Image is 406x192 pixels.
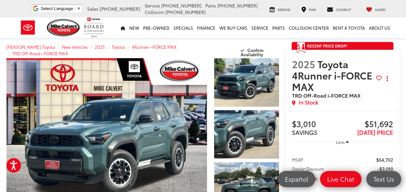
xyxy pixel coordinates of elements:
[95,44,105,50] a: 2025
[172,17,195,38] a: Specials
[375,7,386,12] span: Saved
[333,136,352,148] button: Less
[382,73,393,84] button: Actions
[47,19,81,37] img: Mike Calvert Toyota
[205,2,216,9] span: Parts
[299,99,318,106] span: In Stock
[342,120,393,129] span: $51,692
[292,42,393,50] a: Get Price Drop Alert Recent Price Drop!
[132,44,177,50] a: 4Runner i-FORCE MAX
[282,175,311,183] span: Español
[112,44,125,50] a: Toyota
[292,120,343,129] span: $3,010
[292,165,324,172] span: Dealer Discount
[77,6,81,11] span: ▼
[87,5,99,12] span: Sales
[165,9,206,15] span: [PHONE_NUMBER]
[287,17,331,38] a: Collision Center
[320,171,361,187] a: Live Chat
[278,171,315,187] a: Español
[12,50,68,56] a: TRD Off-Road i-FORCE MAX
[119,17,127,38] a: Home
[6,44,55,50] a: [PERSON_NAME] Toyota
[331,17,367,38] a: Rent a Toyota
[376,156,393,163] span: $54,702
[145,2,160,9] span: Service
[214,58,279,107] a: Expand Photo 1
[336,7,351,12] span: Contact
[270,17,287,38] a: Parts
[297,42,305,53] span: Get Price Drop Alert
[277,7,290,12] span: Service
[336,139,345,145] span: Less
[41,6,73,11] span: Select Language
[292,57,315,71] span: 2025
[387,76,388,81] span: dropdown dots
[292,156,305,163] span: MSRP:
[292,57,372,93] span: Toyota 4Runner i-FORCE MAX
[127,17,141,38] a: New
[100,5,140,12] span: [PHONE_NUMBER]
[370,175,397,183] span: Text Us
[195,17,217,38] a: Finance
[357,128,393,136] span: [DATE] PRICE
[361,6,390,12] a: My Saved Vehicles
[378,165,393,172] span: -$3,010
[292,128,318,136] span: SAVINGS
[307,43,347,48] span: Recent Price Drop!
[41,6,81,11] a: Select Language​
[324,175,358,183] span: Live Chat
[322,6,356,12] a: Contact
[265,6,295,12] a: Service
[161,2,202,9] span: [PHONE_NUMBER]
[249,17,270,38] a: Service
[366,171,401,187] a: Text Us
[62,44,88,50] a: New Vehicles
[213,110,279,159] img: 2025 Toyota 4Runner i-FORCE MAX TRD Off-Road i-FORCE MAX
[16,17,40,38] img: Toyota
[297,6,321,12] a: Map
[213,58,279,107] img: 2025 Toyota 4Runner i-FORCE MAX TRD Off-Road i-FORCE MAX
[214,110,279,159] a: Expand Photo 2
[367,17,392,38] a: About Us
[241,47,263,57] span: Confirm Availability
[309,7,316,12] span: Map
[292,91,361,99] span: TRD Off-Road i-FORCE MAX
[217,2,258,9] span: [PHONE_NUMBER]
[141,17,172,38] a: Pre-Owned
[217,17,249,38] a: WE BUY CARS
[227,45,279,56] button: Confirm Availability
[145,9,164,15] span: Collision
